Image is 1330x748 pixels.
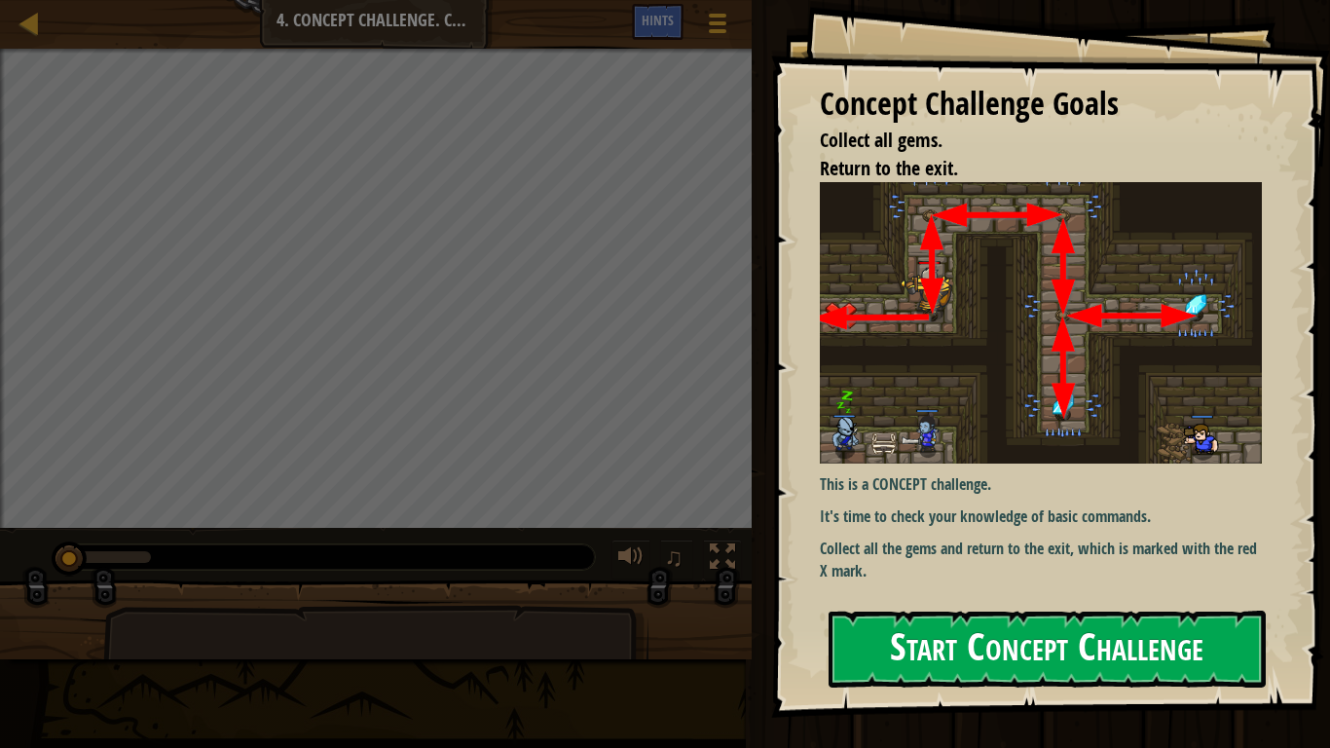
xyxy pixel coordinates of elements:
p: This is a CONCEPT challenge. [820,473,1262,496]
span: Collect all gems. [820,127,942,153]
button: Start Concept Challenge [829,611,1266,688]
button: Show game menu [693,4,742,50]
span: Hints [642,11,674,29]
button: Toggle fullscreen [703,540,742,580]
span: Return to the exit. [820,155,958,181]
p: Collect all the gems and return to the exit, which is marked with the red X mark. [820,538,1262,582]
div: Concept Challenge Goals [820,82,1262,127]
span: ♫ [664,542,683,572]
li: Collect all gems. [795,127,1257,155]
p: It's time to check your knowledge of basic commands. [820,505,1262,528]
li: Return to the exit. [795,155,1257,183]
button: ♫ [660,540,693,580]
img: First assesment [820,182,1262,464]
button: Adjust volume [611,540,650,580]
